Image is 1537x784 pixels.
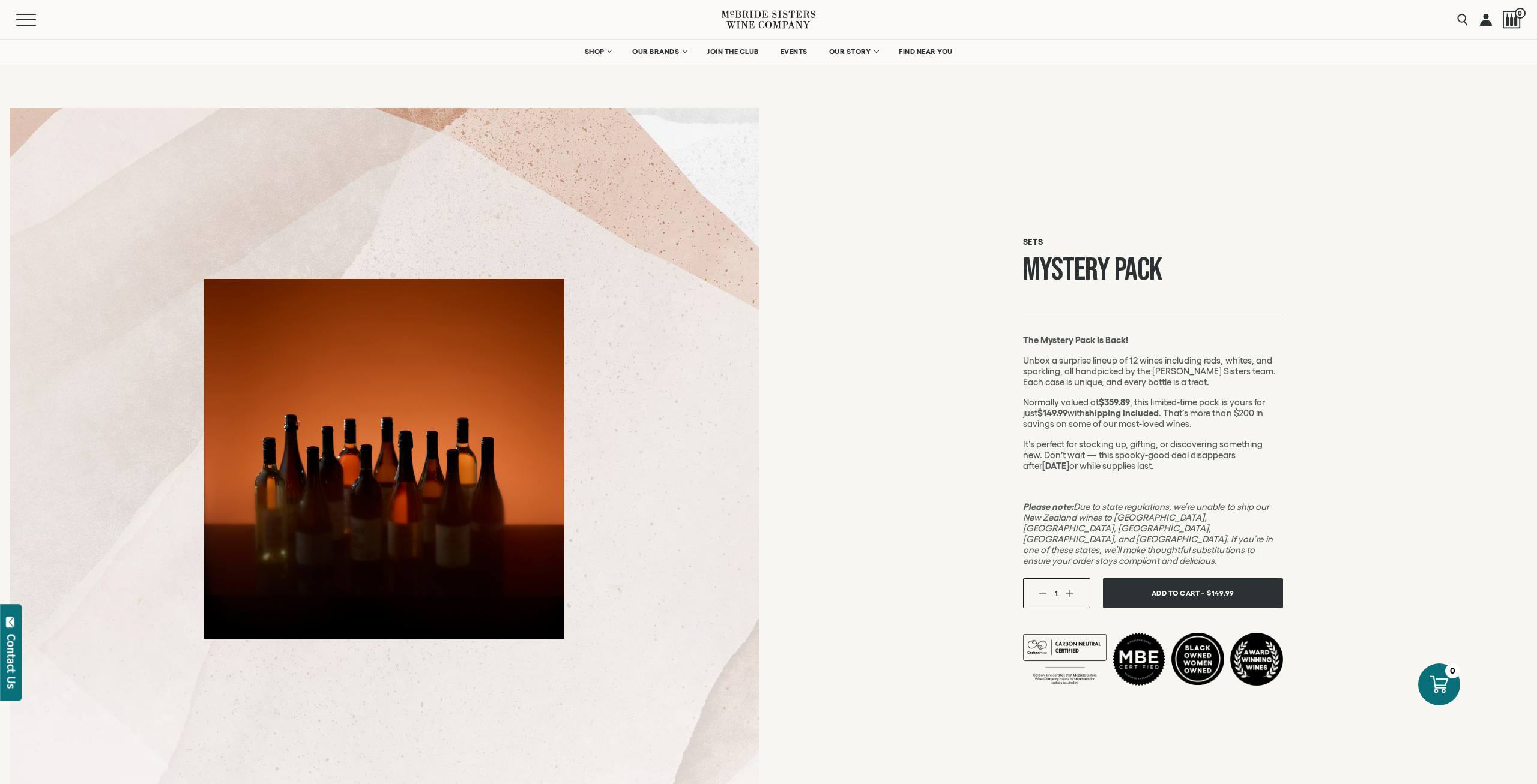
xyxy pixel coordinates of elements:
p: Unbox a surprise lineup of 12 wines including reds, whites, and sparkling, all handpicked by the ... [1023,355,1283,388]
p: Normally valued at , this limited-time pack is yours for just with . That’s more than $200 in sav... [1023,397,1283,429]
span: OUR BRANDS [632,47,679,56]
span: EVENTS [781,47,808,56]
a: OUR STORY [821,40,886,64]
strong: Please note: [1023,501,1073,512]
div: Contact Us [5,634,17,689]
em: Due to state regulations, we’re unable to ship our New Zealand wines to [GEOGRAPHIC_DATA], [GEOGR... [1023,501,1273,566]
strong: The Mystery Pack Is Back! [1023,335,1129,345]
span: $149.99 [1207,584,1234,602]
span: JOIN THE CLUB [707,47,759,56]
strong: $149.99 [1037,408,1067,418]
button: Add To Cart - $149.99 [1103,578,1283,608]
span: SHOP [584,47,605,56]
strong: $359.89 [1099,397,1130,407]
a: SHOP [576,40,618,64]
span: Add To Cart - [1152,584,1204,602]
span: 1 [1055,589,1058,597]
a: JOIN THE CLUB [699,40,767,64]
a: EVENTS [773,40,815,64]
h6: Sets [1023,237,1283,247]
p: It’s perfect for stocking up, gifting, or discovering something new. Don’t wait — this spooky-goo... [1023,439,1283,471]
button: Mobile Menu Trigger [16,14,59,26]
a: FIND NEAR YOU [891,40,961,64]
a: OUR BRANDS [624,40,693,64]
span: FIND NEAR YOU [899,47,953,56]
div: 0 [1445,663,1460,678]
strong: shipping included [1085,408,1159,418]
span: OUR STORY [829,47,871,56]
strong: [DATE] [1042,461,1069,471]
span: 0 [1515,8,1526,19]
h1: Mystery Pack [1023,254,1283,285]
